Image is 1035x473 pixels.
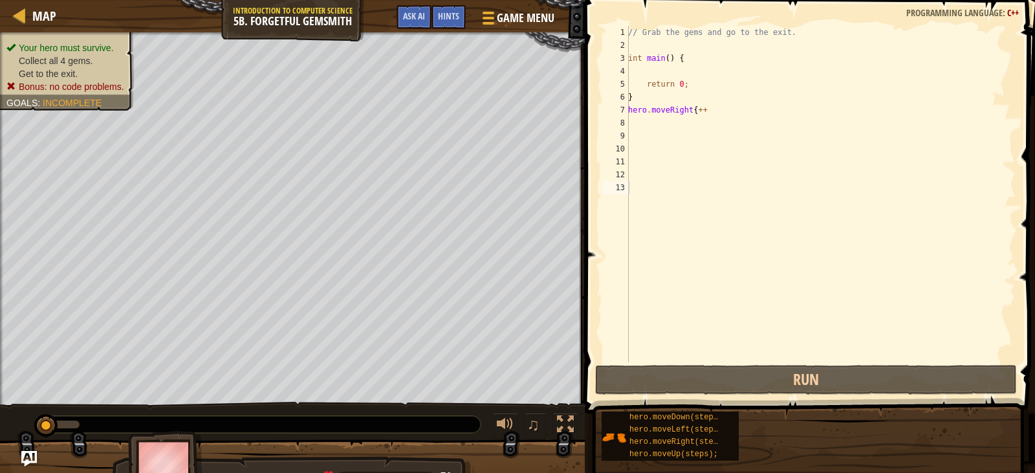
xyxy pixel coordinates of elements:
[603,78,629,91] div: 5
[19,56,93,66] span: Collect all 4 gems.
[6,41,124,54] li: Your hero must survive.
[527,415,540,434] span: ♫
[403,10,425,22] span: Ask AI
[603,181,629,194] div: 13
[629,450,718,459] span: hero.moveUp(steps);
[1003,6,1007,19] span: :
[603,39,629,52] div: 2
[603,65,629,78] div: 4
[21,451,37,467] button: Ask AI
[472,5,562,36] button: Game Menu
[603,104,629,116] div: 7
[26,7,56,25] a: Map
[906,6,1003,19] span: Programming language
[603,142,629,155] div: 10
[1007,6,1019,19] span: C++
[603,52,629,65] div: 3
[19,43,114,53] span: Your hero must survive.
[397,5,431,29] button: Ask AI
[629,437,732,446] span: hero.moveRight(steps);
[603,129,629,142] div: 9
[552,413,578,439] button: Toggle fullscreen
[43,98,102,108] span: Incomplete
[629,425,727,434] span: hero.moveLeft(steps);
[19,82,124,92] span: Bonus: no code problems.
[19,69,78,79] span: Get to the exit.
[6,67,124,80] li: Get to the exit.
[603,91,629,104] div: 6
[497,10,554,27] span: Game Menu
[603,26,629,39] div: 1
[6,80,124,93] li: Bonus: no code problems.
[492,413,518,439] button: Adjust volume
[595,365,1017,395] button: Run
[603,168,629,181] div: 12
[629,413,727,422] span: hero.moveDown(steps);
[525,413,547,439] button: ♫
[602,425,626,450] img: portrait.png
[6,54,124,67] li: Collect all 4 gems.
[6,98,38,108] span: Goals
[32,7,56,25] span: Map
[603,116,629,129] div: 8
[38,98,43,108] span: :
[603,155,629,168] div: 11
[438,10,459,22] span: Hints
